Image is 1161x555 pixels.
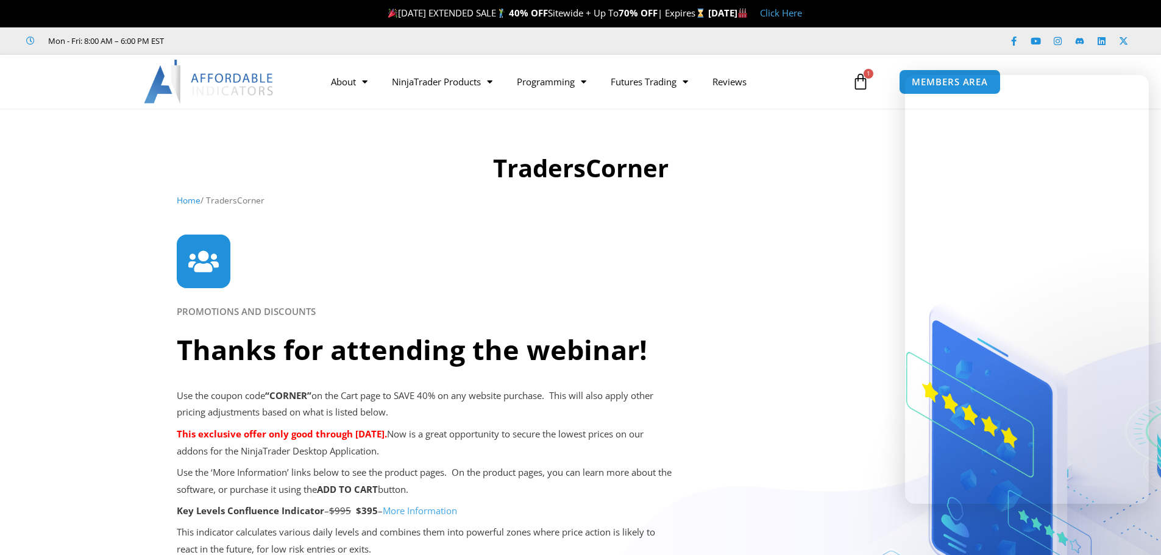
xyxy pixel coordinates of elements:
img: 🏭 [738,9,747,18]
a: Reviews [700,68,759,96]
a: Programming [505,68,598,96]
iframe: Intercom live chat [1120,514,1149,543]
h1: TradersCorner [177,151,984,185]
del: $995 [329,504,351,517]
p: Use the ‘More Information’ links below to see the product pages. On the product pages, you can le... [177,464,675,498]
a: 1 [834,64,887,99]
img: 🏌️‍♂️ [497,9,506,18]
a: Click Here [760,7,802,19]
span: [DATE] EXTENDED SALE Sitewide + Up To | Expires [385,7,708,19]
strong: [DATE] [708,7,748,19]
a: About [319,68,380,96]
b: “CORNER” [265,389,311,401]
iframe: Intercom live chat [905,75,1149,504]
nav: Menu [319,68,849,96]
p: Use the coupon code on the Cart page to SAVE 40% on any website purchase. This will also apply ot... [177,387,675,422]
a: NinjaTrader Products [380,68,505,96]
p: Now is a great opportunity to secure the lowest prices on our addons for the NinjaTrader Desktop ... [177,426,675,460]
p: – – [177,503,675,520]
iframe: Customer reviews powered by Trustpilot [181,35,364,47]
strong: 40% OFF [509,7,548,19]
strong: This exclusive offer only good through [DATE]. [177,428,387,440]
h6: PROMOTIONS AND DISCOUNTS [177,306,984,317]
span: 1 [864,69,873,79]
img: LogoAI | Affordable Indicators – NinjaTrader [144,60,275,104]
strong: 70% OFF [619,7,658,19]
img: ⌛ [696,9,705,18]
span: Key Levels Confluence Indicator [177,504,324,517]
h2: Thanks for attending the webinar! [177,332,661,368]
span: $395 [356,504,378,517]
span: Mon - Fri: 8:00 AM – 6:00 PM EST [45,34,164,48]
b: ADD TO CART [317,483,378,495]
nav: Breadcrumb [177,193,984,208]
a: Home [177,194,201,206]
a: More Information [383,504,457,517]
img: 🎉 [388,9,397,18]
a: Futures Trading [598,68,700,96]
a: MEMBERS AREA [899,69,1001,94]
